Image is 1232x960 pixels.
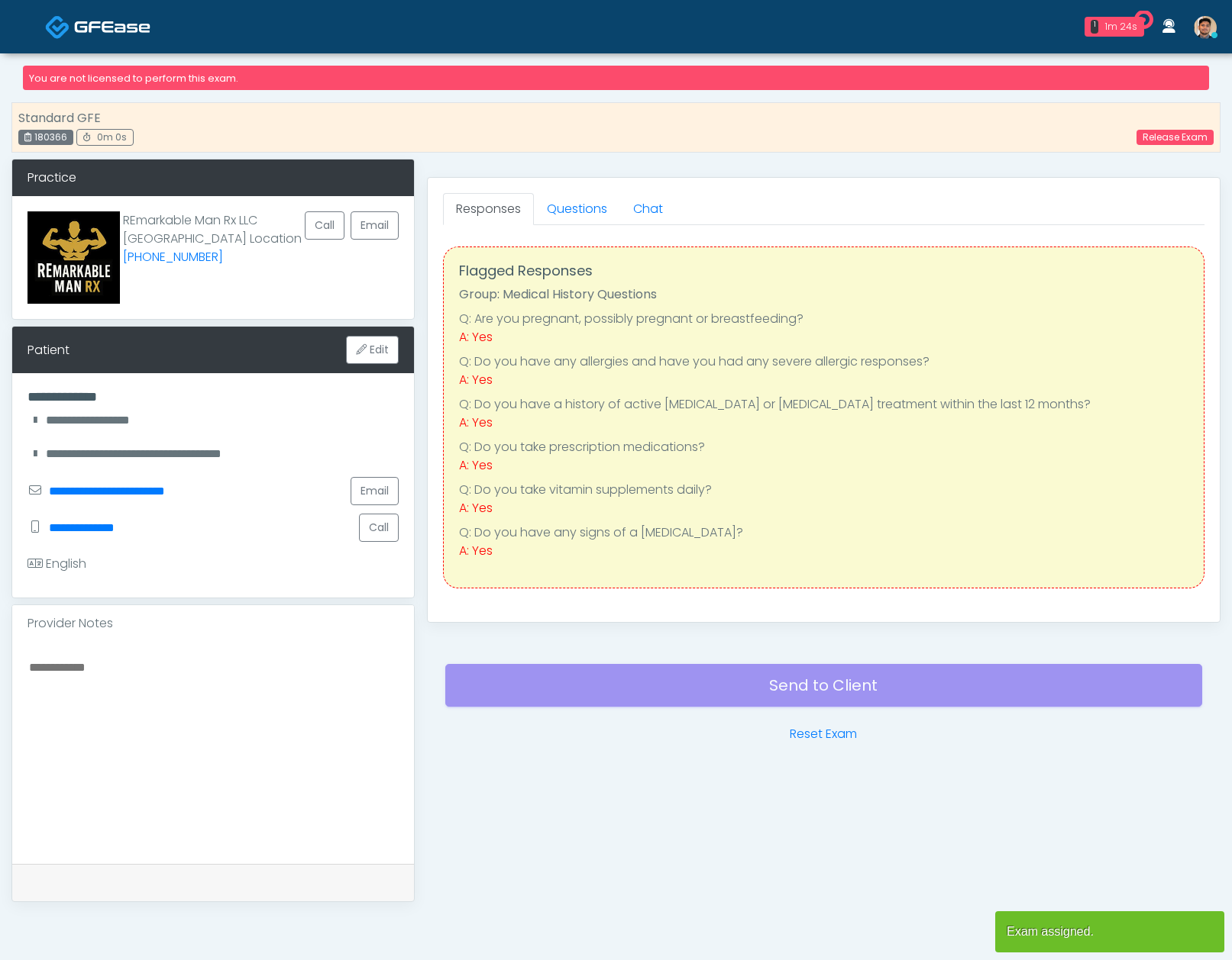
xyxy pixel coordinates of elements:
img: Docovia [45,14,70,40]
div: A: Yes [459,456,1188,475]
img: Provider image [27,211,120,304]
strong: Group: Medical History Questions [459,285,657,303]
div: 1m 24s [1104,20,1138,34]
a: Chat [620,193,676,225]
a: Reset Exam [790,725,857,743]
p: REmarkable Man Rx LLC [GEOGRAPHIC_DATA] Location [123,211,302,292]
img: Docovia [74,19,150,34]
a: [PHONE_NUMBER] [123,248,223,266]
li: Q: Do you have any allergies and have you had any severe allergic responses? [459,353,1188,371]
strong: Standard GFE [18,109,101,127]
li: Q: Do you have a history of active [MEDICAL_DATA] or [MEDICAL_DATA] treatment within the last 12 ... [459,395,1188,414]
h4: Standard Responses [443,604,1205,620]
a: Questions [534,193,620,225]
div: 180366 [18,130,73,145]
span: 0m 0s [97,130,127,143]
img: Kenner Medina [1194,16,1217,39]
article: Exam assigned. [995,911,1224,952]
div: A: Yes [459,414,1188,432]
li: Q: Do you take vitamin supplements daily? [459,481,1188,499]
li: Q: Are you pregnant, possibly pregnant or breastfeeding? [459,310,1188,328]
a: 1 1m 24s [1075,11,1153,43]
a: Email [351,211,399,240]
div: Provider Notes [12,605,414,642]
div: A: Yes [459,328,1188,346]
div: A: Yes [459,542,1188,560]
button: Edit [346,336,399,364]
div: Practice [12,159,414,196]
div: A: Yes [459,499,1188,517]
a: Docovia [45,2,150,51]
button: Call [305,211,344,240]
div: English [27,555,86,573]
small: You are not licensed to perform this exam. [29,72,238,85]
div: A: Yes [459,371,1188,389]
a: Release Exam [1137,130,1214,145]
h4: Flagged Responses [459,263,1188,279]
li: Q: Do you have any signs of a [MEDICAL_DATA]? [459,523,1188,542]
div: 1 [1091,20,1098,34]
li: Q: Do you take prescription medications? [459,438,1188,456]
div: Patient [27,341,70,359]
button: Call [359,514,399,542]
a: Email [351,477,399,505]
a: Responses [443,193,534,225]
